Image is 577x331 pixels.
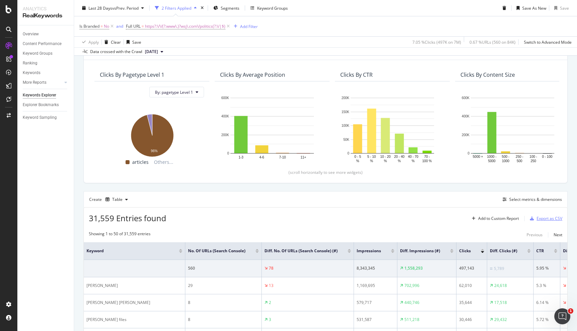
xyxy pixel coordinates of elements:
[408,155,419,158] text: 40 - 70
[142,23,144,29] span: =
[100,71,164,78] div: Clicks By pagetype Level 1
[220,71,285,78] div: Clicks By Average Position
[340,94,444,164] div: A chart.
[116,23,123,29] button: and
[494,283,507,289] div: 24,618
[424,155,430,158] text: 70 -
[221,114,229,118] text: 400K
[23,31,69,38] a: Overview
[509,197,562,202] div: Select metrics & dimensions
[88,5,112,11] span: Last 28 Days
[23,114,69,121] a: Keyword Sampling
[145,22,225,31] span: https?:\/\/(?:www\.)?wsj\.com\/politics(?:\/|$)
[100,110,204,158] svg: A chart.
[126,23,141,29] span: Full URL
[357,317,394,323] div: 531,587
[459,317,484,323] div: 30,446
[211,3,242,13] button: Segments
[554,308,570,324] iframe: Intercom live chat
[155,89,193,95] span: By: pagetype Level 1
[86,283,182,289] div: [PERSON_NAME]
[220,94,324,164] svg: A chart.
[112,198,123,202] div: Table
[524,39,572,45] div: Switch to Advanced Mode
[494,266,504,272] div: 5,789
[112,5,139,11] span: vs Prev. Period
[536,248,544,254] span: CTR
[231,22,258,30] button: Add Filter
[257,5,288,11] div: Keyword Groups
[23,12,68,20] div: RealKeywords
[221,5,239,11] span: Segments
[521,37,572,47] button: Switch to Advanced Mode
[23,60,69,67] a: Ranking
[516,155,523,158] text: 250 -
[400,248,440,254] span: Diff. Impressions (#)
[527,232,543,238] div: Previous
[162,5,191,11] div: 2 Filters Applied
[269,300,271,306] div: 2
[370,159,373,163] text: %
[342,96,350,100] text: 200K
[89,213,166,224] span: 31,559 Entries found
[357,265,394,271] div: 8,343,345
[269,283,273,289] div: 13
[151,158,176,166] span: Others...
[23,79,62,86] a: More Reports
[79,3,147,13] button: Last 28 DaysvsPrev. Period
[23,101,59,108] div: Explorer Bookmarks
[269,317,271,323] div: 3
[89,194,131,205] div: Create
[102,37,121,47] button: Clear
[340,71,373,78] div: Clicks By CTR
[531,159,536,163] text: 250
[92,169,559,175] div: (scroll horizontally to see more widgets)
[404,265,423,271] div: 1,558,293
[86,248,169,254] span: Keyword
[469,39,516,45] div: 0.67 % URLs ( 560 on 84K )
[527,231,543,239] button: Previous
[357,248,381,254] span: Impressions
[462,114,470,118] text: 400K
[227,151,229,155] text: 0
[459,300,484,306] div: 35,644
[490,268,493,270] img: Equal
[149,87,204,97] button: By: pagetype Level 1
[342,110,350,113] text: 150K
[367,155,376,158] text: 5 - 10
[380,155,391,158] text: 10 - 20
[279,155,286,159] text: 7-10
[357,283,394,289] div: 1,169,695
[188,317,259,323] div: 8
[469,213,519,224] button: Add to Custom Report
[568,308,573,314] span: 1
[514,3,546,13] button: Save As New
[23,69,40,76] div: Keywords
[23,5,68,12] div: Analytics
[490,248,517,254] span: Diff. Clicks (#)
[527,213,562,224] button: Export as CSV
[536,283,557,289] div: 5.3 %
[530,155,537,158] text: 100 -
[494,300,507,306] div: 17,518
[248,3,291,13] button: Keyword Groups
[132,158,149,166] span: articles
[522,5,546,11] div: Save As New
[269,265,273,271] div: 78
[404,300,419,306] div: 440,746
[537,216,562,221] div: Export as CSV
[347,151,349,155] text: 0
[188,300,259,306] div: 8
[151,149,158,153] text: 96%
[354,155,361,158] text: 0 - 5
[152,3,199,13] button: 2 Filters Applied
[488,159,496,163] text: 5000
[404,283,419,289] div: 702,996
[356,159,359,163] text: %
[467,151,469,155] text: 0
[412,159,415,163] text: %
[384,159,387,163] text: %
[460,71,515,78] div: Clicks By Content Size
[221,96,229,100] text: 600K
[502,155,510,158] text: 500 -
